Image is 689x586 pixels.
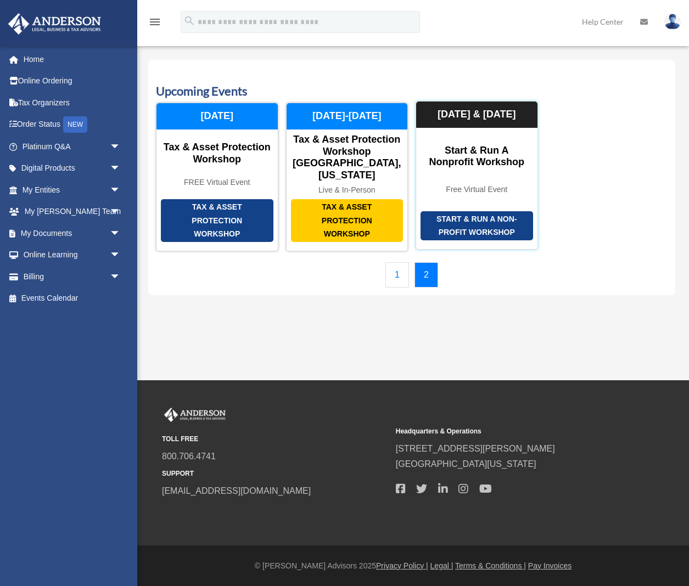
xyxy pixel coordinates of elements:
small: TOLL FREE [162,433,388,445]
span: arrow_drop_down [110,179,132,201]
span: arrow_drop_down [110,136,132,158]
a: 1 [385,262,409,288]
a: Online Learningarrow_drop_down [8,244,137,266]
a: Terms & Conditions | [455,561,526,570]
i: menu [148,15,161,29]
a: Online Ordering [8,70,137,92]
a: My [PERSON_NAME] Teamarrow_drop_down [8,201,137,223]
div: Start & Run a Non-Profit Workshop [421,211,533,240]
div: Tax & Asset Protection Workshop [291,199,404,242]
a: Tax & Asset Protection Workshop Tax & Asset Protection Workshop [GEOGRAPHIC_DATA], [US_STATE] Liv... [286,103,408,251]
div: [DATE] & [DATE] [416,102,537,128]
span: arrow_drop_down [110,244,132,267]
a: menu [148,19,161,29]
img: User Pic [664,14,681,30]
a: Order StatusNEW [8,114,137,136]
div: Live & In-Person [287,185,408,195]
a: 800.706.4741 [162,452,216,461]
i: search [183,15,195,27]
div: FREE Virtual Event [156,178,278,187]
h3: Upcoming Events [156,83,668,100]
a: Tax Organizers [8,92,137,114]
div: NEW [63,116,87,133]
span: arrow_drop_down [110,201,132,223]
div: Tax & Asset Protection Workshop [156,142,278,165]
a: Platinum Q&Aarrow_drop_down [8,136,137,157]
a: [EMAIL_ADDRESS][DOMAIN_NAME] [162,486,311,495]
div: Start & Run a Nonprofit Workshop [416,145,537,168]
a: 2 [414,262,438,288]
span: arrow_drop_down [110,222,132,245]
small: SUPPORT [162,468,388,480]
a: Digital Productsarrow_drop_down [8,157,137,179]
div: Tax & Asset Protection Workshop [GEOGRAPHIC_DATA], [US_STATE] [287,134,408,181]
a: Billingarrow_drop_down [8,266,137,288]
div: [DATE]-[DATE] [287,103,408,129]
span: arrow_drop_down [110,266,132,288]
a: Privacy Policy | [376,561,428,570]
small: Headquarters & Operations [396,426,622,437]
a: Events Calendar [8,288,132,309]
a: Home [8,48,137,70]
a: [STREET_ADDRESS][PERSON_NAME] [396,444,555,453]
a: Pay Invoices [528,561,572,570]
a: [GEOGRAPHIC_DATA][US_STATE] [396,459,536,469]
img: Anderson Advisors Platinum Portal [5,13,104,35]
a: Start & Run a Non-Profit Workshop Start & Run a Nonprofit Workshop Free Virtual Event [DATE] & [D... [416,103,538,251]
a: My Documentsarrow_drop_down [8,222,137,244]
div: [DATE] [156,103,278,129]
a: Legal | [430,561,453,570]
img: Anderson Advisors Platinum Portal [162,408,228,422]
a: Tax & Asset Protection Workshop Tax & Asset Protection Workshop FREE Virtual Event [DATE] [156,103,278,251]
div: Free Virtual Event [416,185,537,194]
div: © [PERSON_NAME] Advisors 2025 [137,559,689,573]
a: My Entitiesarrow_drop_down [8,179,137,201]
span: arrow_drop_down [110,157,132,180]
div: Tax & Asset Protection Workshop [161,199,273,242]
